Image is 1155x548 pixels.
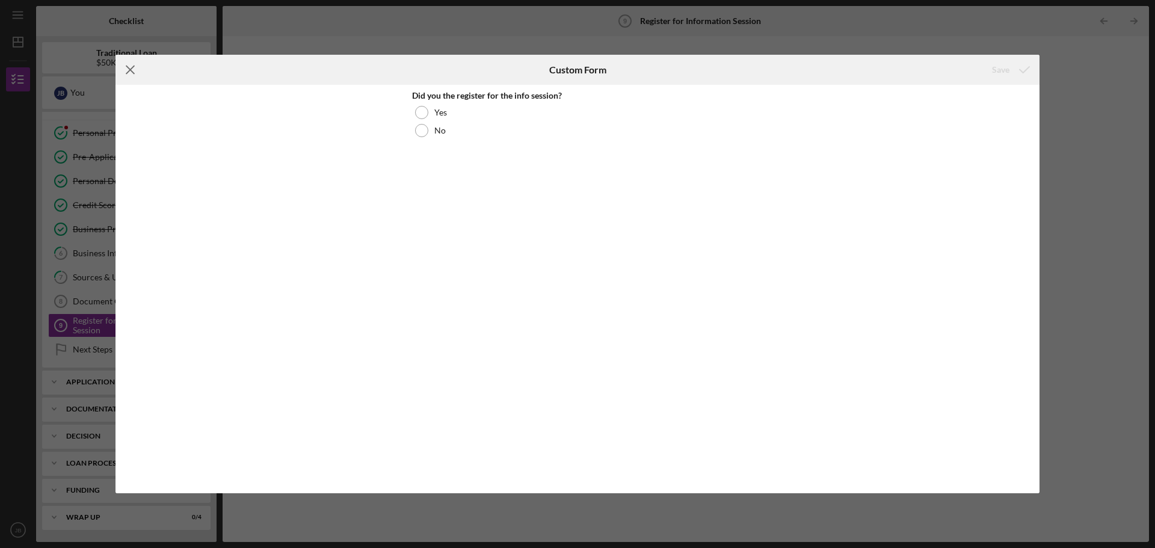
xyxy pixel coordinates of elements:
label: Yes [434,108,447,117]
div: Did you the register for the info session? [412,91,743,100]
label: No [434,126,446,135]
div: Save [992,58,1009,82]
button: Save [980,58,1039,82]
h6: Custom Form [549,64,606,75]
